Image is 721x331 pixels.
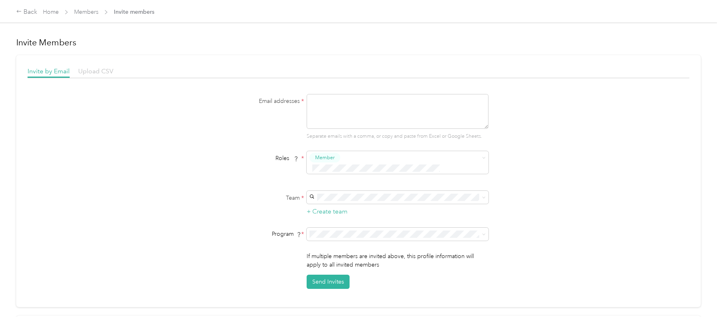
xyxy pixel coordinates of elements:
[307,252,488,269] p: If multiple members are invited above, this profile information will apply to all invited members
[16,7,37,17] div: Back
[16,37,701,48] h1: Invite Members
[203,230,304,238] div: Program
[307,207,348,217] button: + Create team
[114,8,154,16] span: Invite members
[309,153,340,163] button: Member
[307,133,488,140] p: Separate emails with a comma, or copy and paste from Excel or Google Sheets.
[307,275,350,289] button: Send Invites
[203,97,304,105] label: Email addresses
[203,194,304,202] label: Team
[676,286,721,331] iframe: Everlance-gr Chat Button Frame
[28,67,70,75] span: Invite by Email
[74,9,98,15] a: Members
[43,9,59,15] a: Home
[315,154,335,161] span: Member
[78,67,113,75] span: Upload CSV
[273,152,301,164] span: Roles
